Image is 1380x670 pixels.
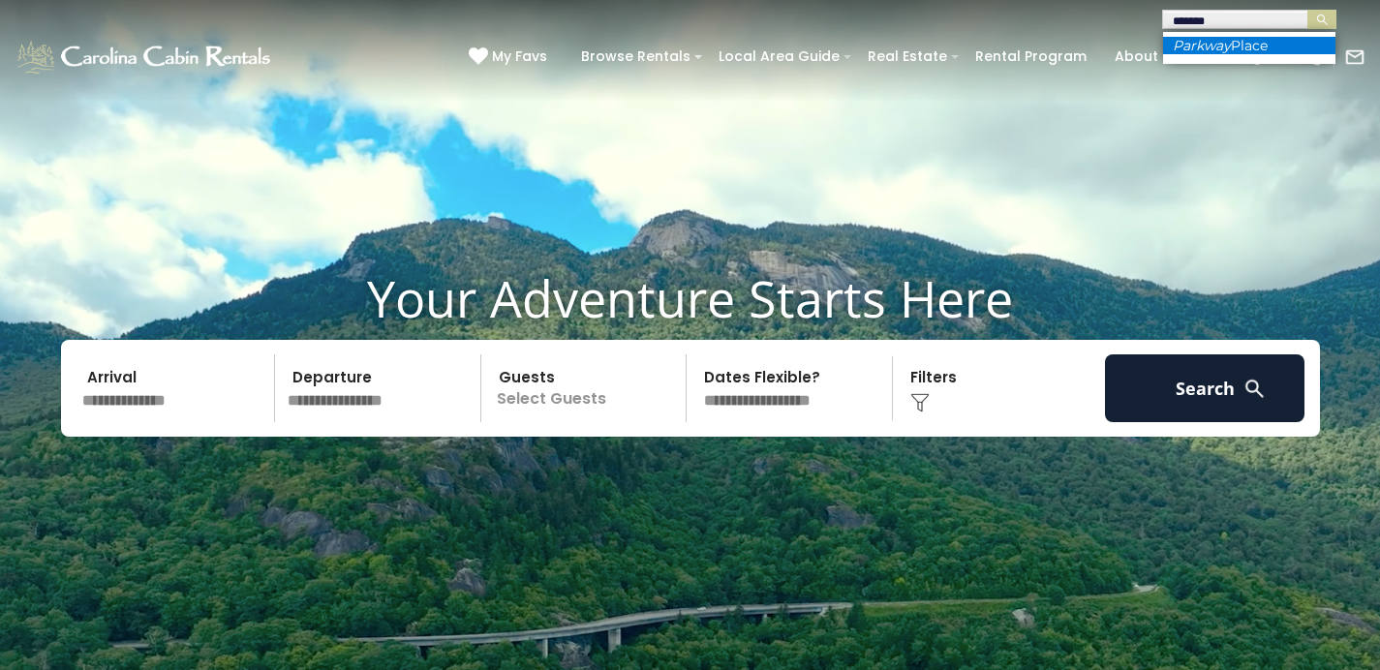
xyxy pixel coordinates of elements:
[1105,42,1168,72] a: About
[966,42,1096,72] a: Rental Program
[1105,354,1305,422] button: Search
[487,354,687,422] p: Select Guests
[15,268,1365,328] h1: Your Adventure Starts Here
[1242,377,1267,401] img: search-regular-white.png
[492,46,547,67] span: My Favs
[469,46,552,68] a: My Favs
[910,393,930,412] img: filter--v1.png
[858,42,957,72] a: Real Estate
[571,42,700,72] a: Browse Rentals
[709,42,849,72] a: Local Area Guide
[1173,37,1231,54] em: Parkway
[15,38,276,76] img: White-1-1-2.png
[1344,46,1365,68] img: mail-regular-white.png
[1163,37,1335,54] li: Place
